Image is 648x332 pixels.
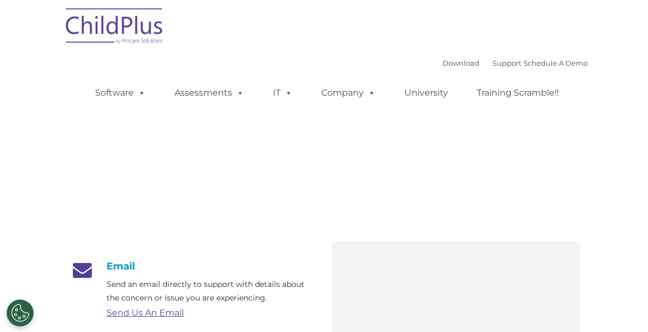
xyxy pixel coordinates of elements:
[493,59,521,67] a: Support
[310,82,387,104] a: Company
[164,82,255,104] a: Assessments
[107,308,184,318] a: Send Us An Email
[60,1,169,55] img: ChildPlus by Procare Solutions
[443,59,479,67] a: Download
[7,299,34,327] button: Cookies Settings
[107,278,316,305] p: Send an email directly to support with details about the concern or issue you are experiencing.
[84,82,157,104] a: Software
[262,82,303,104] a: IT
[394,82,459,104] a: University
[524,59,588,67] a: Schedule A Demo
[68,260,316,272] h4: Email
[443,59,588,67] font: |
[466,82,570,104] a: Training Scramble!!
